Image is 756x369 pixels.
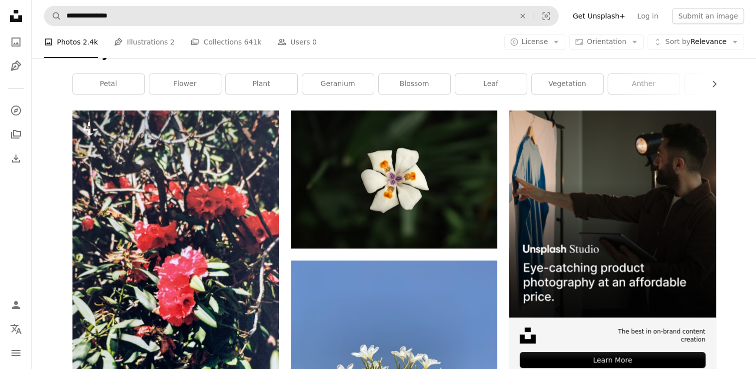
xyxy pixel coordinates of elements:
[6,295,26,315] a: Log in / Sign up
[226,74,297,94] a: plant
[6,124,26,144] a: Collections
[72,267,279,276] a: Red flowers bloom amongst green leaves.
[6,148,26,168] a: Download History
[685,74,756,94] a: pollen
[672,8,744,24] button: Submit an image
[44,6,559,26] form: Find visuals sitewide
[631,8,664,24] a: Log in
[509,110,716,317] img: file-1715714098234-25b8b4e9d8faimage
[44,6,61,25] button: Search Unsplash
[114,26,174,58] a: Illustrations 2
[312,36,317,47] span: 0
[455,74,527,94] a: leaf
[244,36,261,47] span: 641k
[73,74,144,94] a: petal
[665,37,727,47] span: Relevance
[6,343,26,363] button: Menu
[534,6,558,25] button: Visual search
[291,110,497,248] img: a close up of a white flower with a purple center
[512,6,534,25] button: Clear
[190,26,261,58] a: Collections 641k
[6,100,26,120] a: Explore
[592,327,705,344] span: The best in on-brand content creation
[504,34,566,50] button: License
[665,37,690,45] span: Sort by
[567,8,631,24] a: Get Unsplash+
[569,34,644,50] button: Orientation
[149,74,221,94] a: flower
[6,32,26,52] a: Photos
[6,319,26,339] button: Language
[520,352,705,368] div: Learn More
[379,74,450,94] a: blossom
[522,37,548,45] span: License
[705,74,716,94] button: scroll list to the right
[648,34,744,50] button: Sort byRelevance
[170,36,175,47] span: 2
[277,26,317,58] a: Users 0
[520,327,536,343] img: file-1631678316303-ed18b8b5cb9cimage
[291,174,497,183] a: a close up of a white flower with a purple center
[302,74,374,94] a: geranium
[6,56,26,76] a: Illustrations
[608,74,680,94] a: anther
[532,74,603,94] a: vegetation
[587,37,626,45] span: Orientation
[6,6,26,28] a: Home — Unsplash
